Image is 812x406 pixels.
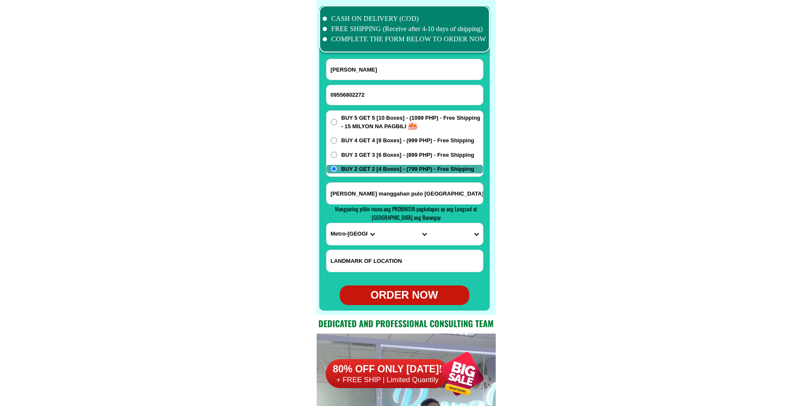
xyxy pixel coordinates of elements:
input: Input full_name [327,59,483,80]
li: COMPLETE THE FORM BELOW TO ORDER NOW [323,34,486,44]
li: FREE SHIPPING (Receive after 4-10 days of shipping) [323,24,486,34]
span: BUY 3 GET 3 [6 Boxes] - (899 PHP) - Free Shipping [341,151,474,159]
h6: + FREE SHIP | Limited Quantily [324,375,449,385]
input: Input phone_number [327,85,483,105]
span: BUY 5 GET 5 [10 Boxes] - (1099 PHP) - Free Shipping - 15 MILYON NA PAGBILI [341,114,483,130]
li: CASH ON DELIVERY (COD) [323,14,486,24]
span: BUY 2 GET 2 [4 Boxes] - (799 PHP) - Free Shipping [341,165,474,173]
input: Input LANDMARKOFLOCATION [327,250,483,272]
span: BUY 4 GET 4 [8 Boxes] - (999 PHP) - Free Shipping [341,136,474,145]
input: Input address [327,183,483,204]
select: Select district [379,223,431,245]
input: BUY 5 GET 5 [10 Boxes] - (1099 PHP) - Free Shipping - 15 MILYON NA PAGBILI [331,119,337,125]
input: BUY 3 GET 3 [6 Boxes] - (899 PHP) - Free Shipping [331,152,337,158]
h6: 80% OFF ONLY [DATE]! [324,363,449,375]
h2: Dedicated and professional consulting team [317,317,496,330]
select: Select province [327,223,379,245]
input: BUY 4 GET 4 [8 Boxes] - (999 PHP) - Free Shipping [331,137,337,144]
input: BUY 2 GET 2 [4 Boxes] - (799 PHP) - Free Shipping [331,166,337,172]
span: Mangyaring piliin muna ang PROBINSYA pagkatapos ay ang Lungsod at [GEOGRAPHIC_DATA] ang Barangay [335,204,477,222]
select: Select commune [431,223,483,245]
div: ORDER NOW [340,287,469,303]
